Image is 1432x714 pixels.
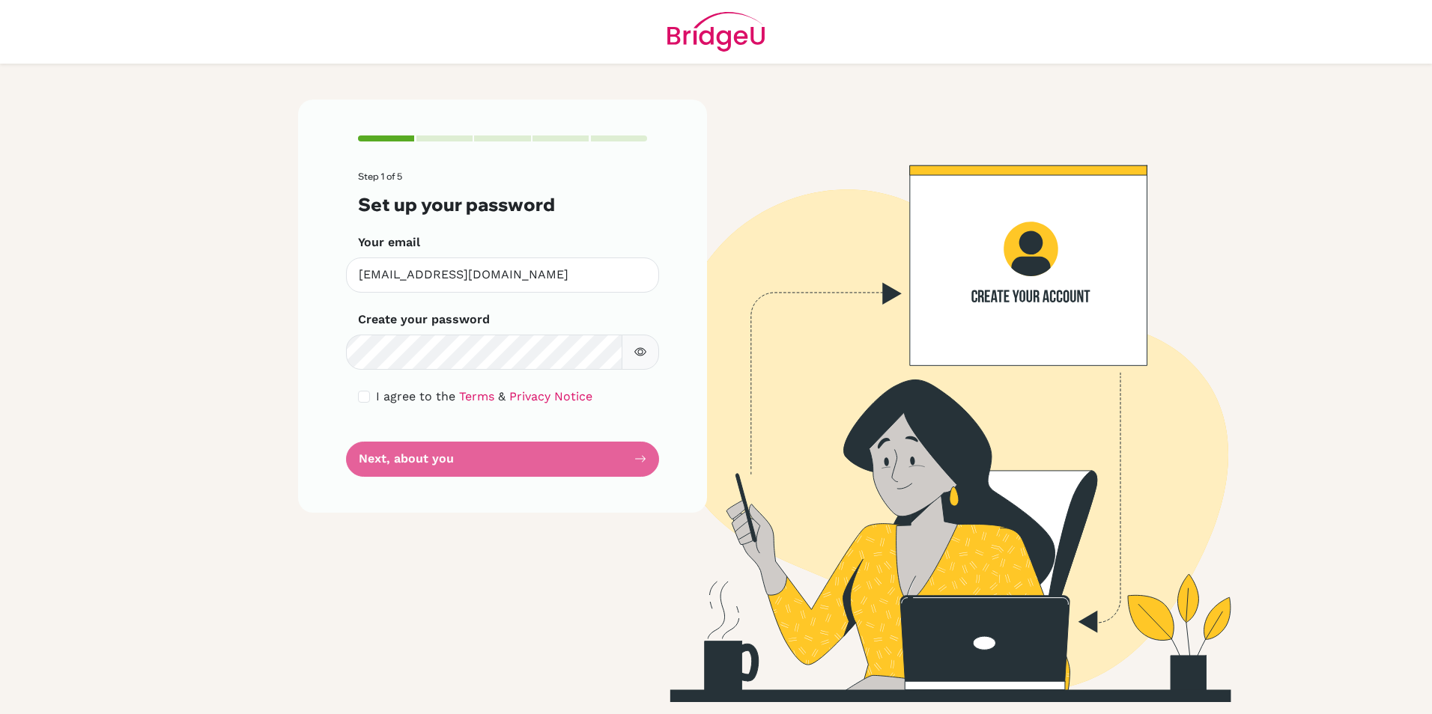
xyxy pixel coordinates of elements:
a: Terms [459,389,494,403]
label: Create your password [358,311,490,329]
input: Insert your email* [346,257,659,293]
a: Privacy Notice [509,389,592,403]
span: Step 1 of 5 [358,171,402,182]
span: & [498,389,506,403]
img: Create your account [503,100,1356,702]
label: Your email [358,234,420,251]
h3: Set up your password [358,194,647,216]
span: I agree to the [376,389,455,403]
